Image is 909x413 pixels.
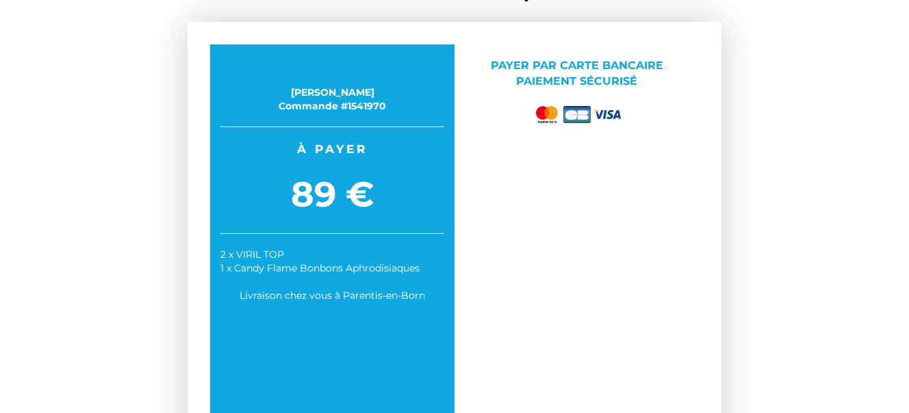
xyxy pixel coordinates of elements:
span: À payer [220,141,444,157]
img: cb.png [563,106,591,123]
p: Payer par Carte bancaire [465,58,689,90]
img: visa.png [593,110,621,119]
div: 2 x VIRIL TOP 1 x Candy Flame Bonbons Aphrodisiaques [220,248,444,275]
span: 89 € [220,170,444,219]
div: [PERSON_NAME] [220,85,444,99]
span: Paiement sécurisé [516,75,637,88]
div: Livraison chez vous à Parentis-en-Born [220,289,444,302]
div: Commande #1541970 [220,99,444,113]
img: mastercard.png [533,103,561,126]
